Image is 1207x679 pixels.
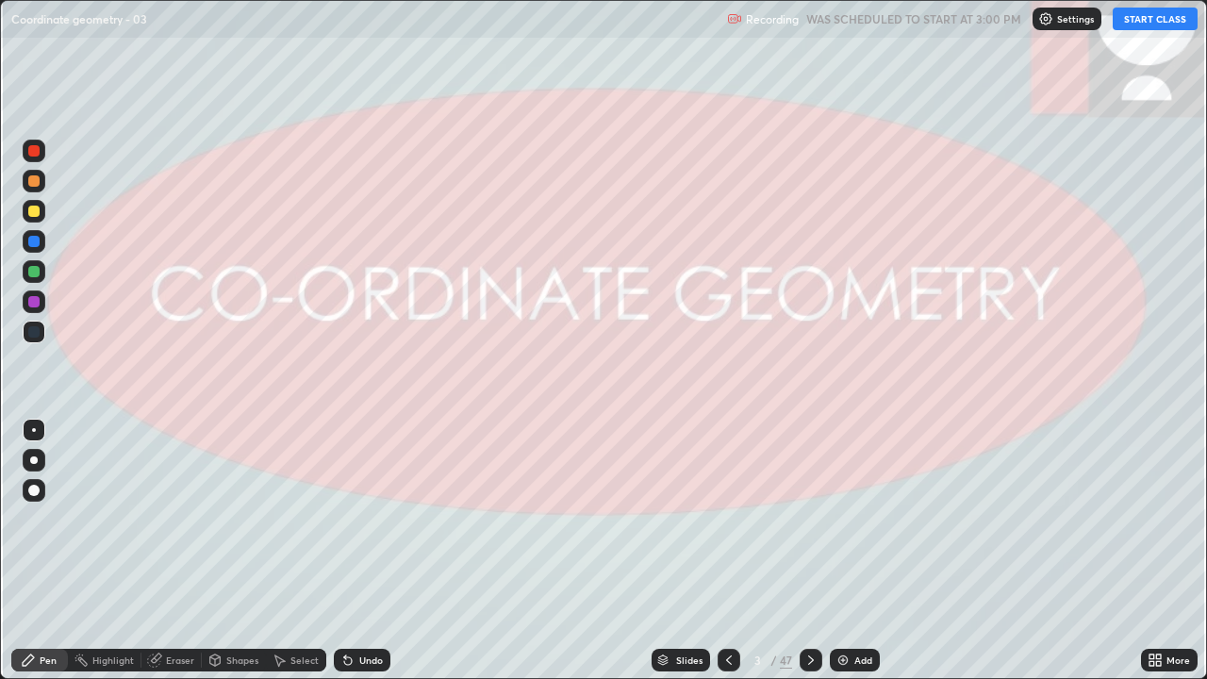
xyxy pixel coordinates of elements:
[806,10,1021,27] h5: WAS SCHEDULED TO START AT 3:00 PM
[746,12,799,26] p: Recording
[854,655,872,665] div: Add
[676,655,703,665] div: Slides
[1113,8,1198,30] button: START CLASS
[1038,11,1053,26] img: class-settings-icons
[770,654,776,666] div: /
[40,655,57,665] div: Pen
[166,655,194,665] div: Eraser
[748,654,767,666] div: 3
[226,655,258,665] div: Shapes
[11,11,147,26] p: Coordinate geometry - 03
[727,11,742,26] img: recording.375f2c34.svg
[780,652,792,669] div: 47
[835,653,851,668] img: add-slide-button
[359,655,383,665] div: Undo
[1166,655,1190,665] div: More
[290,655,319,665] div: Select
[92,655,134,665] div: Highlight
[1057,14,1094,24] p: Settings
